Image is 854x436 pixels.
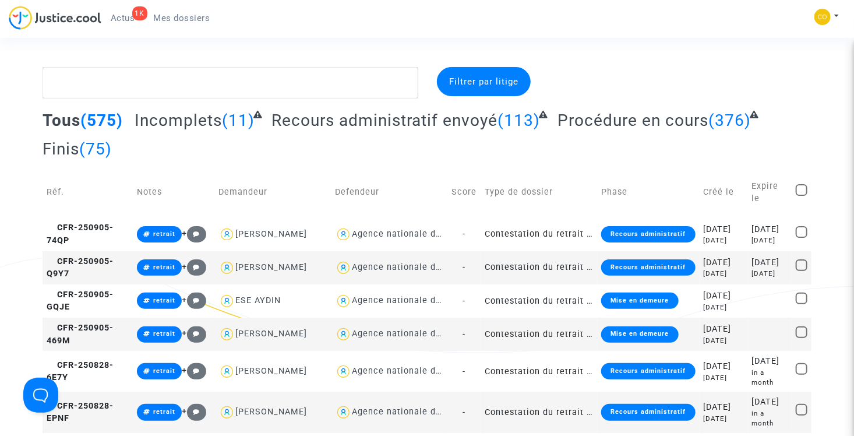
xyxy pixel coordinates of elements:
[218,326,235,343] img: icon-user.svg
[47,290,114,312] span: CFR-250905-GQJE
[335,326,352,343] img: icon-user.svg
[235,366,307,376] div: [PERSON_NAME]
[79,139,112,159] span: (75)
[704,303,744,312] div: [DATE]
[218,259,235,276] img: icon-user.svg
[700,167,748,217] td: Créé le
[153,408,175,416] span: retrait
[222,111,255,130] span: (11)
[214,167,331,217] td: Demandeur
[704,323,744,336] div: [DATE]
[601,326,678,343] div: Mise en demeure
[601,363,695,379] div: Recours administratif
[752,256,788,269] div: [DATE]
[704,223,744,236] div: [DATE]
[43,111,80,130] span: Tous
[601,293,678,309] div: Mise en demeure
[47,323,114,346] span: CFR-250905-469M
[235,262,307,272] div: [PERSON_NAME]
[235,229,307,239] div: [PERSON_NAME]
[218,293,235,310] img: icon-user.svg
[101,9,144,27] a: 1KActus
[352,407,480,417] div: Agence nationale de l'habitat
[47,256,114,279] span: CFR-250905-Q9Y7
[708,111,751,130] span: (376)
[704,235,744,245] div: [DATE]
[111,13,135,23] span: Actus
[153,263,175,271] span: retrait
[132,6,147,20] div: 1K
[704,360,744,373] div: [DATE]
[335,293,352,310] img: icon-user.svg
[752,409,788,429] div: in a month
[153,330,175,337] span: retrait
[481,318,597,351] td: Contestation du retrait de [PERSON_NAME] par l'ANAH (mandataire)
[597,167,699,217] td: Phase
[182,295,207,305] span: +
[352,366,480,376] div: Agence nationale de l'habitat
[218,363,235,380] img: icon-user.svg
[352,296,480,305] div: Agence nationale de l'habitat
[463,296,465,306] span: -
[704,290,744,303] div: [DATE]
[752,355,788,368] div: [DATE]
[704,401,744,414] div: [DATE]
[752,223,788,236] div: [DATE]
[752,368,788,388] div: in a month
[449,76,518,87] span: Filtrer par litige
[481,392,597,433] td: Contestation du retrait de [PERSON_NAME] par l'ANAH (mandataire)
[704,373,744,383] div: [DATE]
[352,329,480,339] div: Agence nationale de l'habitat
[23,378,58,413] iframe: Help Scout Beacon - Open
[481,351,597,392] td: Contestation du retrait de [PERSON_NAME] par l'ANAH (mandataire)
[182,365,207,375] span: +
[182,262,207,272] span: +
[153,367,175,375] span: retrait
[335,404,352,421] img: icon-user.svg
[814,9,831,25] img: 5a13cfc393247f09c958b2f13390bacc
[182,328,207,338] span: +
[704,269,744,279] div: [DATE]
[47,223,114,245] span: CFR-250905-74QP
[463,367,465,377] span: -
[752,269,788,279] div: [DATE]
[80,111,123,130] span: (575)
[182,228,207,238] span: +
[481,217,597,251] td: Contestation du retrait de [PERSON_NAME] par l'ANAH (mandataire)
[235,296,281,305] div: ESE AYDIN
[235,407,307,417] div: [PERSON_NAME]
[704,414,744,424] div: [DATE]
[601,226,695,242] div: Recours administratif
[218,226,235,243] img: icon-user.svg
[331,167,447,217] td: Defendeur
[47,401,114,424] span: CFR-250828-EPNF
[43,139,79,159] span: Finis
[235,329,307,339] div: [PERSON_NAME]
[463,229,465,239] span: -
[43,167,133,217] td: Réf.
[704,336,744,346] div: [DATE]
[463,329,465,339] span: -
[154,13,210,23] span: Mes dossiers
[557,111,708,130] span: Procédure en cours
[335,363,352,380] img: icon-user.svg
[182,406,207,416] span: +
[144,9,220,27] a: Mes dossiers
[463,407,465,417] span: -
[218,404,235,421] img: icon-user.svg
[601,404,695,420] div: Recours administratif
[748,167,792,217] td: Expire le
[153,230,175,238] span: retrait
[133,167,214,217] td: Notes
[752,235,788,245] div: [DATE]
[601,259,695,276] div: Recours administratif
[481,251,597,284] td: Contestation du retrait de [PERSON_NAME] par l'ANAH (mandataire)
[352,229,480,239] div: Agence nationale de l'habitat
[497,111,540,130] span: (113)
[335,226,352,243] img: icon-user.svg
[335,259,352,276] img: icon-user.svg
[704,256,744,269] div: [DATE]
[135,111,222,130] span: Incomplets
[481,284,597,318] td: Contestation du retrait de [PERSON_NAME] par l'ANAH (mandataire)
[153,297,175,304] span: retrait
